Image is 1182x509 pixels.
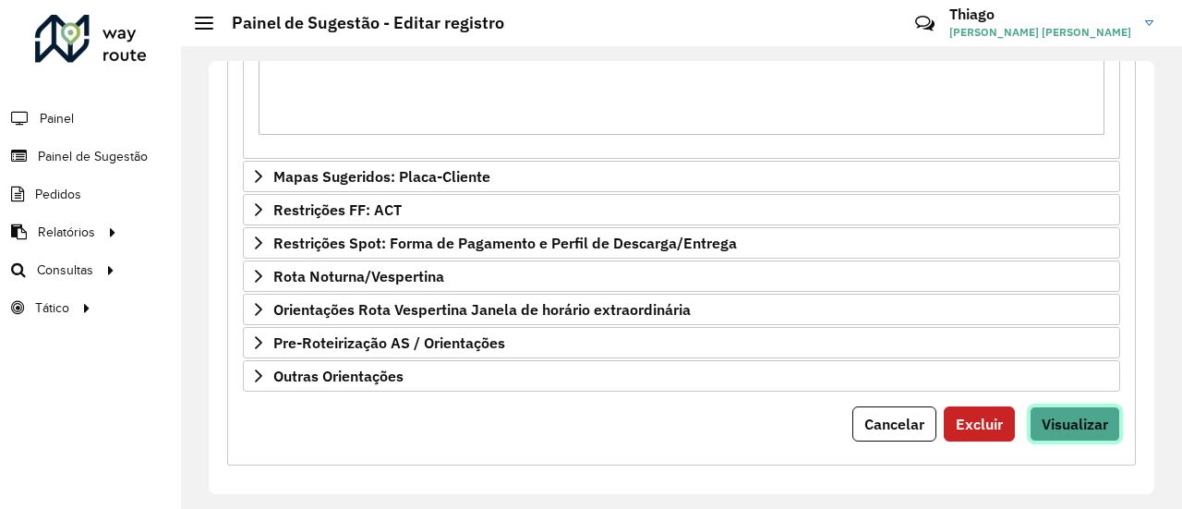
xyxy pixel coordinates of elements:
[944,406,1015,442] button: Excluir
[37,261,93,280] span: Consultas
[273,202,402,217] span: Restrições FF: ACT
[40,109,74,128] span: Painel
[243,261,1120,292] a: Rota Noturna/Vespertina
[213,13,504,33] h2: Painel de Sugestão - Editar registro
[273,302,691,317] span: Orientações Rota Vespertina Janela de horário extraordinária
[243,161,1120,192] a: Mapas Sugeridos: Placa-Cliente
[956,415,1003,433] span: Excluir
[273,169,490,184] span: Mapas Sugeridos: Placa-Cliente
[949,24,1131,41] span: [PERSON_NAME] [PERSON_NAME]
[243,360,1120,392] a: Outras Orientações
[273,236,737,250] span: Restrições Spot: Forma de Pagamento e Perfil de Descarga/Entrega
[1042,415,1108,433] span: Visualizar
[243,294,1120,325] a: Orientações Rota Vespertina Janela de horário extraordinária
[273,269,444,284] span: Rota Noturna/Vespertina
[905,4,945,43] a: Contato Rápido
[243,227,1120,259] a: Restrições Spot: Forma de Pagamento e Perfil de Descarga/Entrega
[35,185,81,204] span: Pedidos
[38,147,148,166] span: Painel de Sugestão
[273,335,505,350] span: Pre-Roteirização AS / Orientações
[864,415,924,433] span: Cancelar
[1030,406,1120,442] button: Visualizar
[243,194,1120,225] a: Restrições FF: ACT
[949,6,1131,23] h3: Thiago
[35,298,69,318] span: Tático
[38,223,95,242] span: Relatórios
[852,406,936,442] button: Cancelar
[273,369,404,383] span: Outras Orientações
[243,327,1120,358] a: Pre-Roteirização AS / Orientações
